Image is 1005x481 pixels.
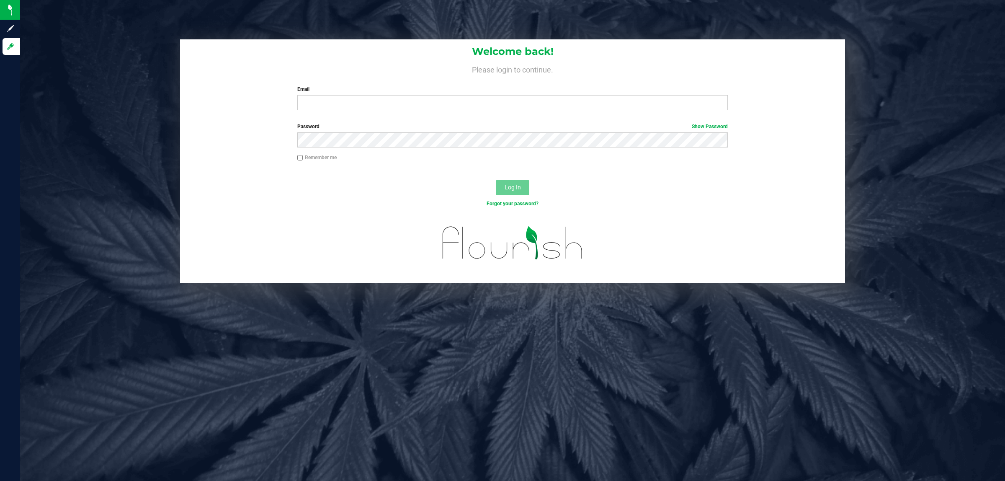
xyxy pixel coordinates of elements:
h4: Please login to continue. [180,64,845,74]
inline-svg: Log in [6,42,15,51]
button: Log In [496,180,529,195]
input: Remember me [297,155,303,161]
a: Show Password [692,124,728,129]
label: Email [297,85,728,93]
a: Forgot your password? [487,201,539,207]
label: Remember me [297,154,337,161]
span: Log In [505,184,521,191]
inline-svg: Sign up [6,24,15,33]
img: flourish_logo.svg [430,216,596,270]
span: Password [297,124,320,129]
h1: Welcome back! [180,46,845,57]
